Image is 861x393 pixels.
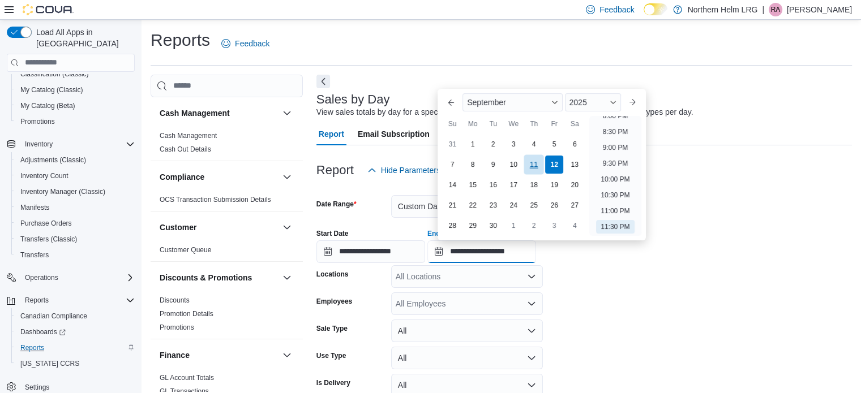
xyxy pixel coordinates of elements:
[11,308,139,324] button: Canadian Compliance
[20,85,83,94] span: My Catalog (Classic)
[391,195,543,218] button: Custom Date
[443,135,461,153] div: day-31
[2,270,139,286] button: Operations
[25,273,58,282] span: Operations
[160,171,204,183] h3: Compliance
[160,349,190,361] h3: Finance
[20,137,135,151] span: Inventory
[160,132,217,140] a: Cash Management
[771,3,781,16] span: RA
[16,83,88,97] a: My Catalog (Classic)
[160,310,213,318] a: Promotion Details
[525,115,543,133] div: Th
[20,70,89,79] span: Classification (Classic)
[484,217,502,235] div: day-30
[11,247,139,263] button: Transfers
[2,292,139,308] button: Reports
[16,309,92,323] a: Canadian Compliance
[16,248,135,262] span: Transfers
[16,309,135,323] span: Canadian Compliance
[160,323,194,331] a: Promotions
[20,101,75,110] span: My Catalog (Beta)
[427,229,457,238] label: End Date
[545,176,563,194] div: day-19
[443,115,461,133] div: Su
[545,135,563,153] div: day-5
[644,15,644,16] span: Dark Mode
[598,141,633,154] li: 9:00 PM
[160,131,217,140] span: Cash Management
[16,83,135,97] span: My Catalog (Classic)
[566,196,584,214] div: day-27
[316,75,330,88] button: Next
[16,153,135,167] span: Adjustments (Classic)
[11,152,139,168] button: Adjustments (Classic)
[442,93,460,111] button: Previous Month
[527,299,536,308] button: Open list of options
[151,193,303,211] div: Compliance
[566,217,584,235] div: day-4
[20,219,72,228] span: Purchase Orders
[569,98,587,107] span: 2025
[16,357,84,370] a: [US_STATE] CCRS
[566,135,584,153] div: day-6
[484,156,502,174] div: day-9
[160,195,271,204] span: OCS Transaction Submission Details
[565,93,621,111] div: Button. Open the year selector. 2025 is currently selected.
[623,93,641,111] button: Next month
[316,297,352,306] label: Employees
[20,251,49,260] span: Transfers
[787,3,852,16] p: [PERSON_NAME]
[160,107,230,119] h3: Cash Management
[11,215,139,231] button: Purchase Orders
[20,117,55,126] span: Promotions
[160,272,278,283] button: Discounts & Promotions
[20,187,105,196] span: Inventory Manager (Classic)
[16,67,135,81] span: Classification (Classic)
[504,196,522,214] div: day-24
[20,327,66,336] span: Dashboards
[484,176,502,194] div: day-16
[596,172,634,186] li: 10:00 PM
[504,115,522,133] div: We
[688,3,758,16] p: Northern Helm LRG
[443,176,461,194] div: day-14
[596,220,634,234] li: 11:30 PM
[319,123,344,145] span: Report
[160,145,211,153] a: Cash Out Details
[316,324,348,333] label: Sale Type
[596,204,634,218] li: 11:00 PM
[16,217,76,230] a: Purchase Orders
[280,106,294,120] button: Cash Management
[160,245,211,254] span: Customer Queue
[16,232,82,246] a: Transfers (Classic)
[16,325,135,339] span: Dashboards
[391,347,543,369] button: All
[25,383,49,392] span: Settings
[16,201,54,214] a: Manifests
[464,156,482,174] div: day-8
[464,135,482,153] div: day-1
[16,67,93,81] a: Classification (Classic)
[358,123,430,145] span: Email Subscription
[443,196,461,214] div: day-21
[20,293,135,307] span: Reports
[427,240,536,263] input: Press the down key to enter a popover containing a calendar. Press the escape key to close the po...
[524,154,544,174] div: day-11
[11,184,139,200] button: Inventory Manager (Classic)
[316,93,390,106] h3: Sales by Day
[160,272,252,283] h3: Discounts & Promotions
[160,145,211,154] span: Cash Out Details
[525,135,543,153] div: day-4
[16,115,135,128] span: Promotions
[151,129,303,161] div: Cash Management
[462,93,562,111] div: Button. Open the month selector. September is currently selected.
[525,176,543,194] div: day-18
[316,106,693,118] div: View sales totals by day for a specified date range. Details include payment methods and tax type...
[16,232,135,246] span: Transfers (Classic)
[23,4,74,15] img: Cova
[16,185,135,198] span: Inventory Manager (Classic)
[504,176,522,194] div: day-17
[504,135,522,153] div: day-3
[11,356,139,372] button: [US_STATE] CCRS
